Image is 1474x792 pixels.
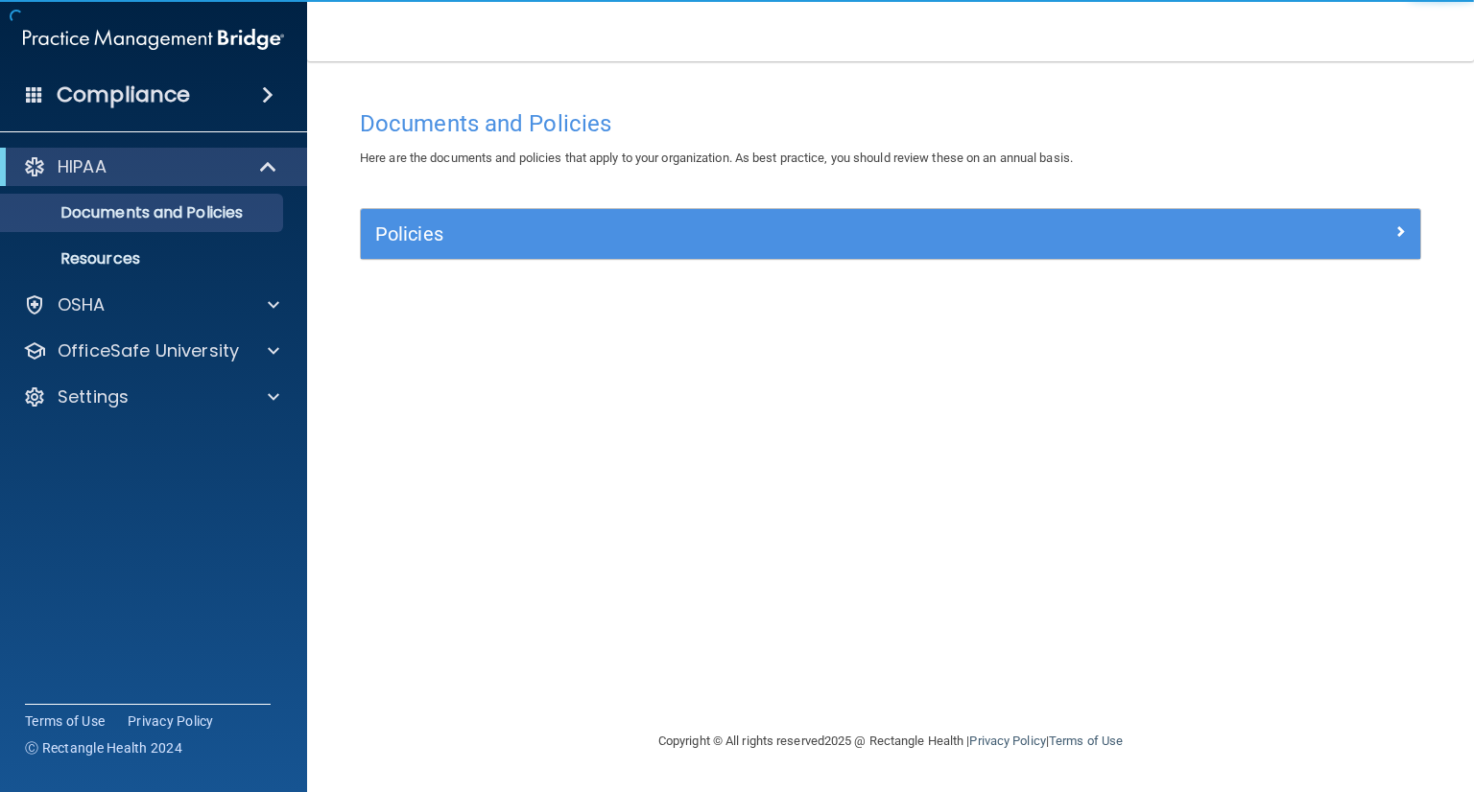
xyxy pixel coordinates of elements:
h5: Policies [375,223,1141,245]
div: Copyright © All rights reserved 2025 @ Rectangle Health | | [540,710,1241,772]
p: Resources [12,249,274,268]
p: OfficeSafe University [58,339,239,362]
img: PMB logo [23,20,284,58]
a: Privacy Policy [128,711,214,731]
a: Terms of Use [25,711,105,731]
a: Policies [375,219,1406,249]
a: Privacy Policy [969,734,1045,748]
span: Here are the documents and policies that apply to your organization. As best practice, you should... [360,151,1073,165]
a: Settings [23,385,279,408]
p: OSHA [58,293,106,316]
p: HIPAA [58,155,107,178]
p: Settings [58,385,129,408]
h4: Documents and Policies [360,111,1421,136]
a: HIPAA [23,155,278,178]
span: Ⓒ Rectangle Health 2024 [25,738,182,757]
p: Documents and Policies [12,203,274,222]
a: OSHA [23,293,279,316]
a: Terms of Use [1049,734,1123,748]
a: OfficeSafe University [23,339,279,362]
h4: Compliance [57,82,190,108]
